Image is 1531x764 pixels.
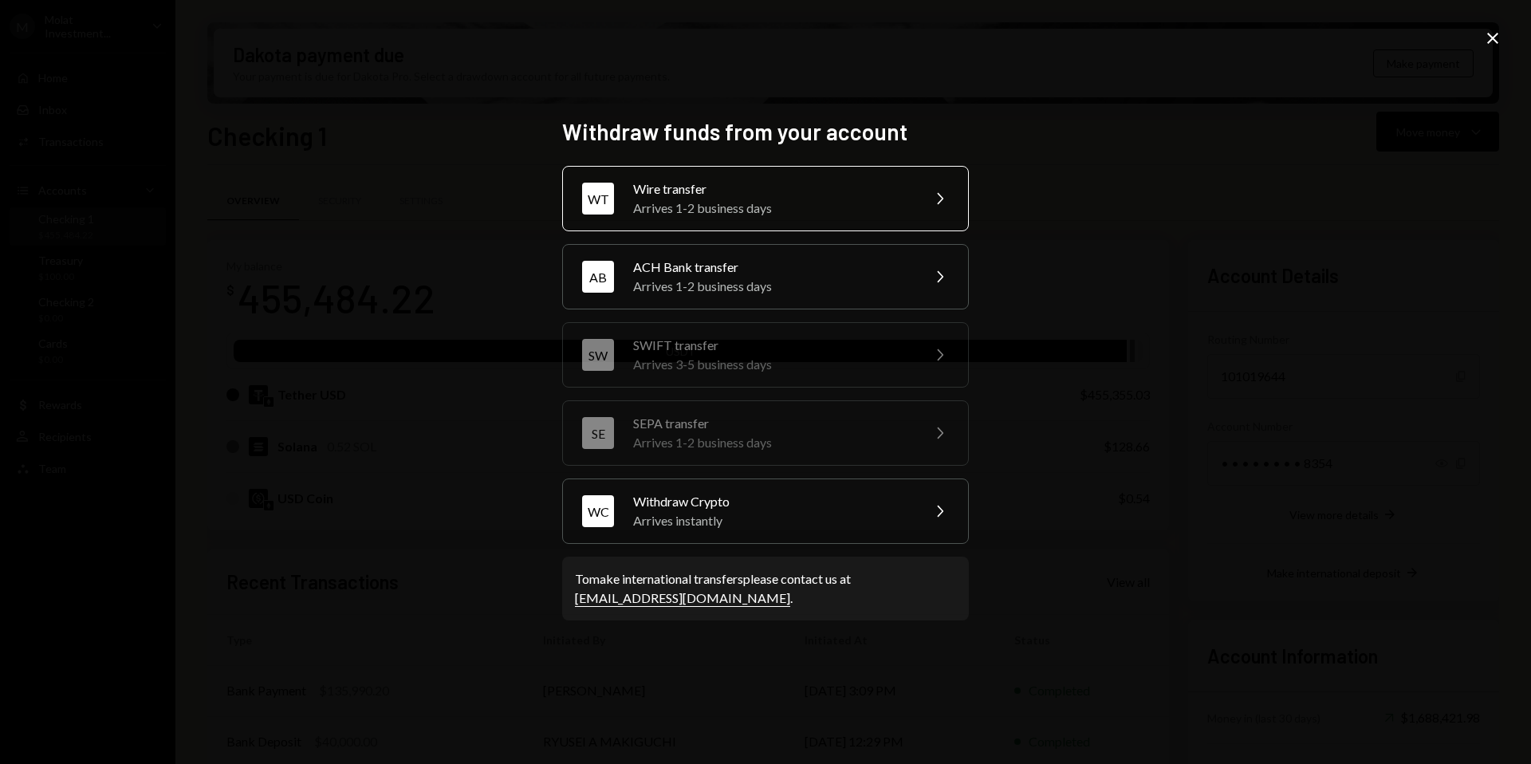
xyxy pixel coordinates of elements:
div: WC [582,495,614,527]
div: SEPA transfer [633,414,911,433]
div: Withdraw Crypto [633,492,911,511]
div: AB [582,261,614,293]
div: Arrives 3-5 business days [633,355,911,374]
div: ACH Bank transfer [633,258,911,277]
div: Arrives 1-2 business days [633,277,911,296]
div: SWIFT transfer [633,336,911,355]
div: Arrives 1-2 business days [633,199,911,218]
div: To make international transfers please contact us at . [575,569,956,608]
div: WT [582,183,614,215]
button: ABACH Bank transferArrives 1-2 business days [562,244,969,309]
div: SW [582,339,614,371]
h2: Withdraw funds from your account [562,116,969,148]
div: Arrives 1-2 business days [633,433,911,452]
a: [EMAIL_ADDRESS][DOMAIN_NAME] [575,590,790,607]
div: SE [582,417,614,449]
div: Arrives instantly [633,511,911,530]
button: WCWithdraw CryptoArrives instantly [562,478,969,544]
button: WTWire transferArrives 1-2 business days [562,166,969,231]
button: SESEPA transferArrives 1-2 business days [562,400,969,466]
div: Wire transfer [633,179,911,199]
button: SWSWIFT transferArrives 3-5 business days [562,322,969,388]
